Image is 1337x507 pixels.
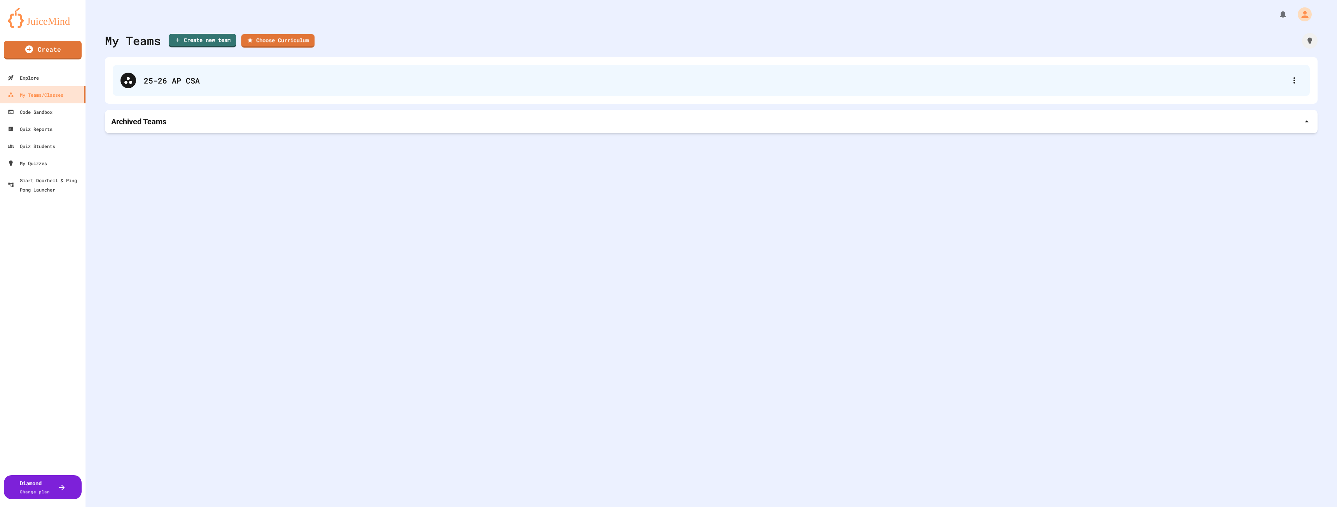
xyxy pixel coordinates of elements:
div: Diamond [20,479,50,495]
div: My Account [1290,5,1314,23]
div: My Teams [105,32,161,49]
p: Archived Teams [111,116,166,127]
div: Explore [8,73,39,82]
a: Choose Curriculum [241,34,315,48]
div: Smart Doorbell & Ping Pong Launcher [8,176,82,194]
img: logo-orange.svg [8,8,78,28]
div: Code Sandbox [8,107,52,117]
a: Create [4,41,82,59]
div: Quiz Students [8,141,55,151]
div: My Quizzes [8,159,47,168]
div: My Notifications [1264,8,1290,21]
div: 25-26 AP CSA [144,75,1286,86]
a: Create new team [169,34,236,47]
button: DiamondChange plan [4,475,82,499]
div: My Teams/Classes [8,90,63,99]
span: Change plan [20,489,50,495]
div: 25-26 AP CSA [113,65,1310,96]
div: How it works [1302,33,1318,49]
div: Quiz Reports [8,124,52,134]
